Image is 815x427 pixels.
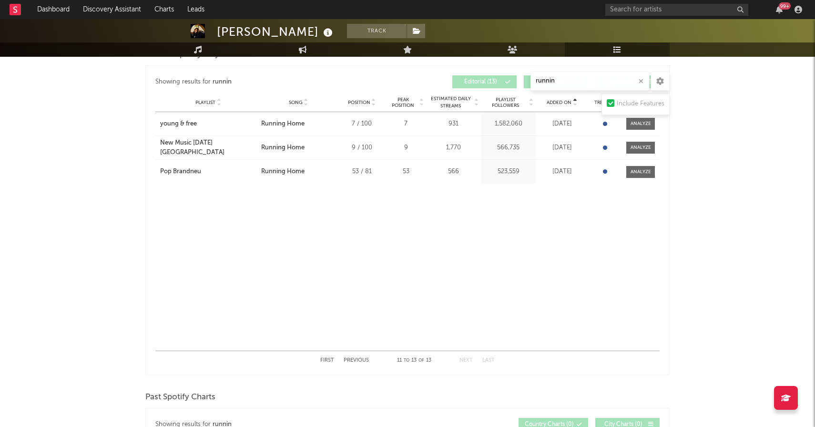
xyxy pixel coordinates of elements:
div: 1,770 [428,143,479,153]
div: 931 [428,119,479,129]
div: 523,559 [483,167,533,177]
span: Past Spotify Charts [145,392,215,403]
span: Song [289,100,303,105]
span: Editorial ( 13 ) [458,79,502,85]
input: Search Playlists/Charts [530,72,650,91]
button: Independent(0) [524,75,588,88]
a: Pop Brandneu [160,167,256,177]
div: Running Home [261,167,305,177]
button: Editorial(13) [452,75,517,88]
div: 11 13 13 [388,355,440,366]
a: New Music [DATE] [GEOGRAPHIC_DATA] [160,138,256,157]
div: 9 [388,143,424,153]
button: Track [347,24,407,38]
div: 53 [388,167,424,177]
span: Independent ( 0 ) [530,79,574,85]
span: Peak Position [388,97,418,108]
div: 7 / 100 [340,119,383,129]
div: 566 [428,167,479,177]
div: 566,735 [483,143,533,153]
span: Playlist [195,100,215,105]
div: 1,582,060 [483,119,533,129]
div: 99 + [779,2,791,10]
span: Playlist Followers [483,97,528,108]
button: Last [482,358,495,363]
div: [DATE] [538,143,586,153]
a: young & free [160,119,256,129]
div: 7 [388,119,424,129]
div: Running Home [261,119,305,129]
div: young & free [160,119,197,129]
div: Pop Brandneu [160,167,201,177]
div: 53 / 81 [340,167,383,177]
div: Running Home [261,143,305,153]
button: Previous [344,358,369,363]
span: of [418,358,424,363]
span: to [404,358,409,363]
div: [DATE] [538,167,586,177]
span: Estimated Daily Streams [428,95,473,110]
div: Showing results for [155,75,407,88]
div: Include Features [617,98,664,110]
div: [DATE] [538,119,586,129]
div: [PERSON_NAME] [217,24,335,40]
button: First [320,358,334,363]
span: Position [348,100,370,105]
button: Next [459,358,473,363]
input: Search for artists [605,4,748,16]
div: 9 / 100 [340,143,383,153]
span: Added On [547,100,571,105]
span: Trend [594,100,610,105]
button: 99+ [776,6,783,13]
div: runnin [213,76,232,88]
